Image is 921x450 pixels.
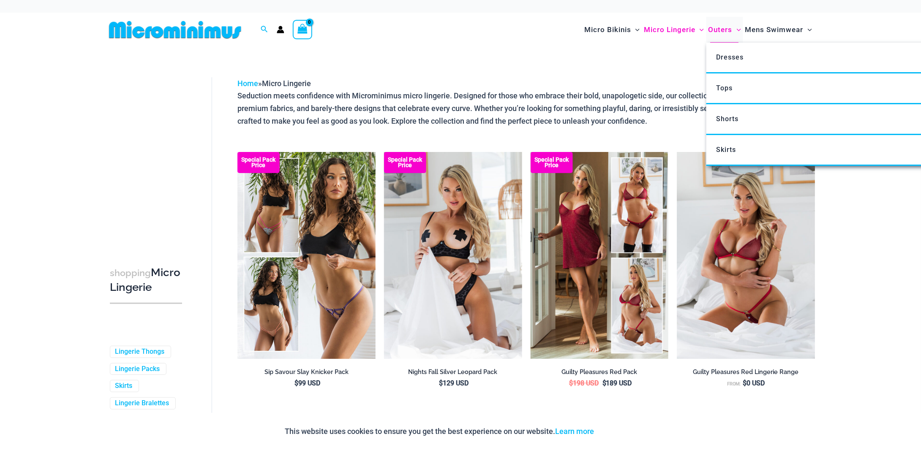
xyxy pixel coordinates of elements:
span: » [237,79,311,88]
img: Nights Fall Silver Leopard 1036 Bra 6046 Thong 09v2 [384,152,522,359]
span: Skirts [716,146,736,154]
a: Micro LingerieMenu ToggleMenu Toggle [642,17,706,43]
img: Collection Pack (9) [237,152,376,359]
a: Lingerie Thongs [115,347,164,356]
p: Seduction meets confidence with Microminimus micro lingerie. Designed for those who embrace their... [237,89,815,127]
span: $ [294,379,298,387]
h3: Micro Lingerie [110,266,182,295]
a: Guilty Pleasures Red Collection Pack F Guilty Pleasures Red Collection Pack BGuilty Pleasures Red... [531,152,669,359]
a: Sip Savour Slay Knicker Pack [237,368,376,379]
a: Learn more [555,427,594,436]
a: Skirts [115,382,132,390]
b: Special Pack Price [531,157,573,168]
bdi: 0 USD [743,379,765,387]
h2: Guilty Pleasures Red Lingerie Range [677,368,815,376]
a: Micro BikinisMenu ToggleMenu Toggle [582,17,642,43]
a: View Shopping Cart, empty [293,20,312,39]
bdi: 129 USD [439,379,469,387]
nav: Site Navigation [581,16,815,44]
a: Lingerie Bralettes [115,399,169,408]
span: Menu Toggle [733,19,741,41]
span: Tops [716,84,733,92]
h2: Nights Fall Silver Leopard Pack [384,368,522,376]
span: Menu Toggle [695,19,704,41]
h2: Guilty Pleasures Red Pack [531,368,669,376]
span: shopping [110,268,151,278]
iframe: TrustedSite Certified [110,70,186,239]
span: $ [743,379,747,387]
span: $ [602,379,606,387]
span: From: [727,381,741,387]
bdi: 189 USD [602,379,632,387]
span: Outers [708,19,733,41]
span: Mens Swimwear [745,19,804,41]
span: $ [439,379,443,387]
img: MM SHOP LOGO FLAT [106,20,245,39]
a: Search icon link [261,24,268,35]
h2: Sip Savour Slay Knicker Pack [237,368,376,376]
bdi: 99 USD [294,379,320,387]
span: Dresses [716,53,744,61]
a: OutersMenu ToggleMenu Toggle [706,17,743,43]
a: Mens SwimwearMenu ToggleMenu Toggle [743,17,814,43]
span: Menu Toggle [631,19,640,41]
button: Accept [600,421,636,442]
a: Lingerie Packs [115,365,160,374]
b: Special Pack Price [384,157,426,168]
a: Home [237,79,258,88]
span: Menu Toggle [804,19,812,41]
a: Guilty Pleasures Red Pack [531,368,669,379]
a: Nights Fall Silver Leopard Pack [384,368,522,379]
span: Micro Bikinis [584,19,631,41]
a: Nights Fall Silver Leopard 1036 Bra 6046 Thong 09v2 Nights Fall Silver Leopard 1036 Bra 6046 Thon... [384,152,522,359]
img: Guilty Pleasures Red 1045 Bra 689 Micro 05 [677,152,815,359]
span: Micro Lingerie [644,19,695,41]
img: Guilty Pleasures Red Collection Pack F [531,152,669,359]
a: Guilty Pleasures Red 1045 Bra 689 Micro 05Guilty Pleasures Red 1045 Bra 689 Micro 06Guilty Pleasu... [677,152,815,359]
a: Account icon link [277,26,284,33]
b: Special Pack Price [237,157,280,168]
a: Guilty Pleasures Red Lingerie Range [677,368,815,379]
p: This website uses cookies to ensure you get the best experience on our website. [285,425,594,438]
span: Micro Lingerie [262,79,311,88]
a: Collection Pack (9) Collection Pack b (5)Collection Pack b (5) [237,152,376,359]
span: Shorts [716,115,738,123]
bdi: 198 USD [569,379,599,387]
span: $ [569,379,573,387]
